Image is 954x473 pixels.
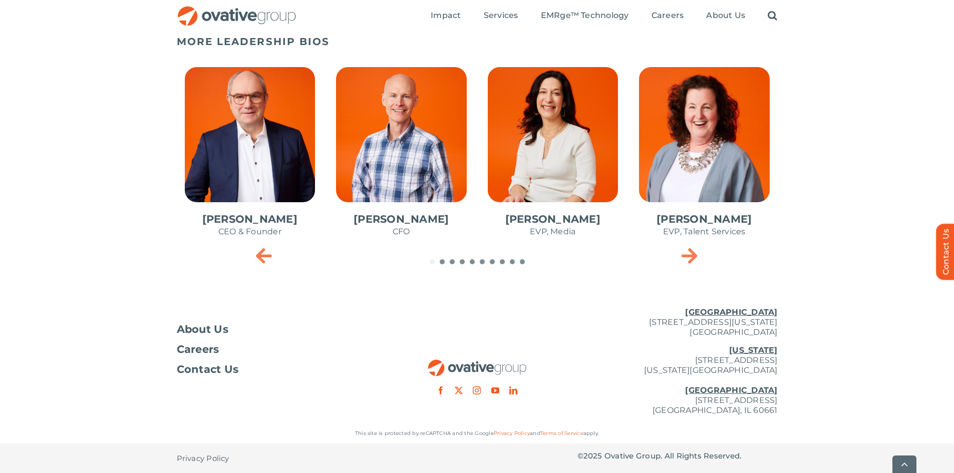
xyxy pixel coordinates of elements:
[177,36,778,48] h5: MORE LEADERSHIP BIOS
[768,11,777,22] a: Search
[706,11,745,21] span: About Us
[631,59,778,255] div: 4 / 10
[484,11,518,22] a: Services
[177,324,229,334] span: About Us
[541,11,629,21] span: EMRge™ Technology
[177,344,219,354] span: Careers
[252,243,277,268] div: Previous slide
[706,11,745,22] a: About Us
[577,345,778,415] p: [STREET_ADDRESS] [US_STATE][GEOGRAPHIC_DATA] [STREET_ADDRESS] [GEOGRAPHIC_DATA], IL 60661
[577,307,778,337] p: [STREET_ADDRESS][US_STATE] [GEOGRAPHIC_DATA]
[430,259,435,264] span: Go to slide 1
[470,259,475,264] span: Go to slide 5
[177,428,778,438] p: This site is protected by reCAPTCHA and the Google and apply.
[484,11,518,21] span: Services
[541,11,629,22] a: EMRge™ Technology
[177,324,377,374] nav: Footer Menu
[177,364,377,374] a: Contact Us
[577,451,778,461] p: © Ovative Group. All Rights Reserved.
[427,358,527,368] a: OG_Full_horizontal_RGB
[509,386,517,394] a: linkedin
[473,386,481,394] a: instagram
[431,11,461,21] span: Impact
[729,345,777,355] u: [US_STATE]
[177,453,229,463] span: Privacy Policy
[177,364,239,374] span: Contact Us
[652,11,684,22] a: Careers
[440,259,445,264] span: Go to slide 2
[480,59,626,255] div: 3 / 10
[494,430,530,436] a: Privacy Policy
[177,59,324,255] div: 1 / 10
[328,59,475,255] div: 2 / 10
[510,259,515,264] span: Go to slide 9
[520,259,525,264] span: Go to slide 10
[652,11,684,21] span: Careers
[437,386,445,394] a: facebook
[431,11,461,22] a: Impact
[685,307,777,317] u: [GEOGRAPHIC_DATA]
[177,324,377,334] a: About Us
[480,259,485,264] span: Go to slide 6
[460,259,465,264] span: Go to slide 4
[491,386,499,394] a: youtube
[177,5,297,15] a: OG_Full_horizontal_RGB
[500,259,505,264] span: Go to slide 8
[177,344,377,354] a: Careers
[540,430,583,436] a: Terms of Service
[678,243,703,268] div: Next slide
[490,259,495,264] span: Go to slide 7
[455,386,463,394] a: twitter
[583,451,602,460] span: 2025
[450,259,455,264] span: Go to slide 3
[685,385,777,395] u: [GEOGRAPHIC_DATA]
